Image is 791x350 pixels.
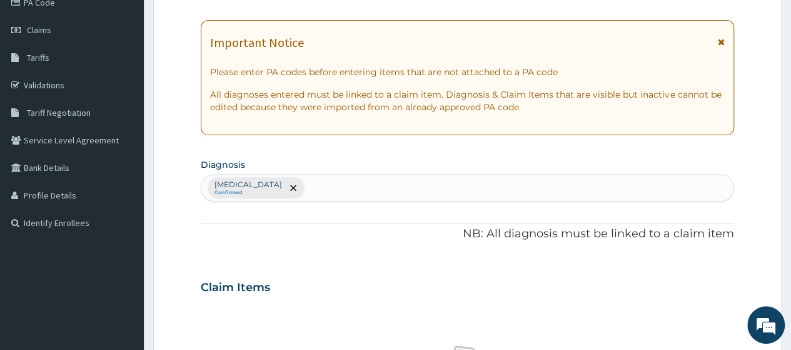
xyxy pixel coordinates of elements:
p: All diagnoses entered must be linked to a claim item. Diagnosis & Claim Items that are visible bu... [210,88,725,113]
div: Chat with us now [65,70,210,86]
p: NB: All diagnosis must be linked to a claim item [201,226,734,242]
p: Please enter PA codes before entering items that are not attached to a PA code [210,66,725,78]
span: Tariff Negotiation [27,107,91,118]
span: Tariffs [27,52,49,63]
h3: Claim Items [201,281,270,295]
textarea: Type your message and hit 'Enter' [6,224,238,268]
h1: Important Notice [210,36,304,49]
label: Diagnosis [201,158,245,171]
span: Claims [27,24,51,36]
div: Minimize live chat window [205,6,235,36]
span: We're online! [73,99,173,225]
img: d_794563401_company_1708531726252_794563401 [23,63,51,94]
